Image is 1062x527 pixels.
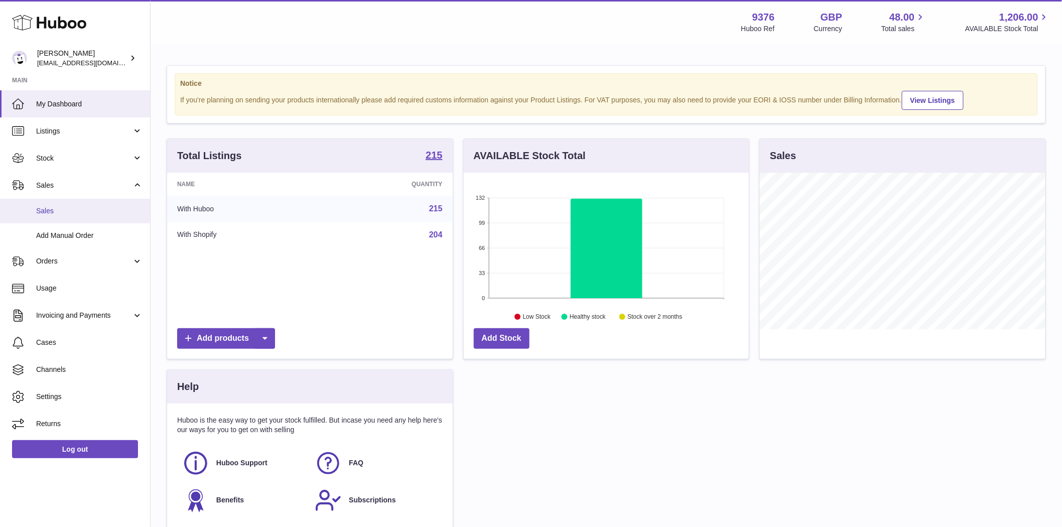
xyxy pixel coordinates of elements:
[182,487,305,514] a: Benefits
[627,314,682,321] text: Stock over 2 months
[36,419,143,429] span: Returns
[36,206,143,216] span: Sales
[36,284,143,293] span: Usage
[479,270,485,276] text: 33
[814,24,843,34] div: Currency
[12,440,138,458] a: Log out
[36,126,132,136] span: Listings
[902,91,964,110] a: View Listings
[889,11,914,24] span: 48.00
[315,487,437,514] a: Subscriptions
[570,314,606,321] text: Healthy stock
[426,150,442,162] a: 215
[36,181,132,190] span: Sales
[429,204,443,213] a: 215
[167,222,321,248] td: With Shopify
[349,495,395,505] span: Subscriptions
[12,51,27,66] img: internalAdmin-9376@internal.huboo.com
[182,450,305,477] a: Huboo Support
[523,314,551,321] text: Low Stock
[770,149,796,163] h3: Sales
[36,154,132,163] span: Stock
[36,256,132,266] span: Orders
[321,173,453,196] th: Quantity
[180,89,1032,110] div: If you're planning on sending your products internationally please add required customs informati...
[741,24,775,34] div: Huboo Ref
[349,458,363,468] span: FAQ
[167,173,321,196] th: Name
[177,328,275,349] a: Add products
[482,295,485,301] text: 0
[429,230,443,239] a: 204
[315,450,437,477] a: FAQ
[36,311,132,320] span: Invoicing and Payments
[474,149,586,163] h3: AVAILABLE Stock Total
[37,59,148,67] span: [EMAIL_ADDRESS][DOMAIN_NAME]
[752,11,775,24] strong: 9376
[965,11,1050,34] a: 1,206.00 AVAILABLE Stock Total
[36,231,143,240] span: Add Manual Order
[821,11,842,24] strong: GBP
[476,195,485,201] text: 132
[36,392,143,402] span: Settings
[36,365,143,374] span: Channels
[36,338,143,347] span: Cases
[999,11,1038,24] span: 1,206.00
[881,11,926,34] a: 48.00 Total sales
[216,458,268,468] span: Huboo Support
[37,49,127,68] div: [PERSON_NAME]
[177,380,199,393] h3: Help
[167,196,321,222] td: With Huboo
[180,79,1032,88] strong: Notice
[474,328,529,349] a: Add Stock
[36,99,143,109] span: My Dashboard
[177,149,242,163] h3: Total Listings
[177,416,443,435] p: Huboo is the easy way to get your stock fulfilled. But incase you need any help here's our ways f...
[479,245,485,251] text: 66
[881,24,926,34] span: Total sales
[216,495,244,505] span: Benefits
[965,24,1050,34] span: AVAILABLE Stock Total
[426,150,442,160] strong: 215
[479,220,485,226] text: 99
